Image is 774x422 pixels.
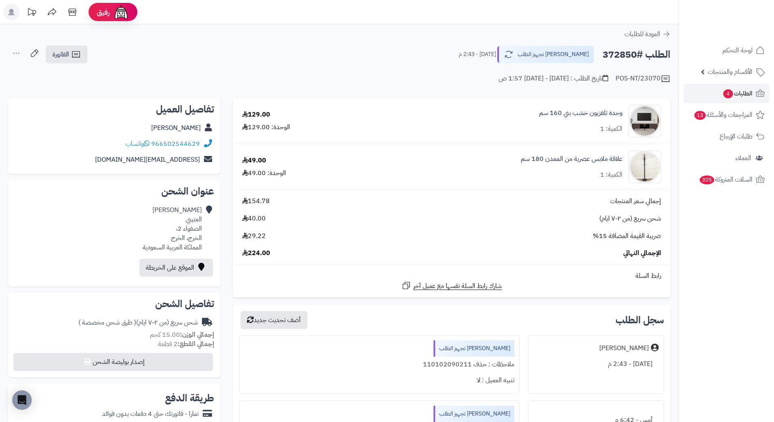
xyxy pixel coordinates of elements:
[459,50,496,58] small: [DATE] - 2:43 م
[700,175,714,184] span: 305
[539,108,622,118] a: وحدة تلفزيون خشب بني 160 سم
[624,29,660,39] span: العودة للطلبات
[242,197,270,206] span: 154.78
[242,214,266,223] span: 40.00
[236,271,667,281] div: رابط السلة
[52,50,69,59] span: الفاتورة
[165,393,214,403] h2: طريقة الدفع
[699,174,752,185] span: السلات المتروكة
[97,7,110,17] span: رفيق
[126,139,150,149] a: واتساب
[497,46,594,63] button: [PERSON_NAME] تجهيز الطلب
[22,4,42,22] a: تحديثات المنصة
[245,357,514,372] div: ملاحظات : حذف 110102090211
[178,339,214,349] strong: إجمالي القطع:
[708,66,752,78] span: الأقسام والمنتجات
[684,84,769,103] a: الطلبات4
[139,259,213,277] a: الموقع على الخريطة
[684,148,769,168] a: العملاء
[599,214,661,223] span: شحن سريع (من ٢-٧ ايام)
[599,344,649,353] div: [PERSON_NAME]
[401,281,502,291] a: شارك رابط السلة نفسها مع عميل آخر
[499,74,608,83] div: تاريخ الطلب : [DATE] - [DATE] 1:57 ص
[113,4,129,20] img: ai-face.png
[629,151,661,183] img: 1752316486-1-90x90.jpg
[413,281,502,291] span: شارك رابط السلة نفسها مع عميل آخر
[242,110,270,119] div: 129.00
[78,318,198,327] div: شحن سريع (من ٢-٧ ايام)
[720,131,752,142] span: طلبات الإرجاع
[102,409,199,419] div: تمارا - فاتورتك حتى 4 دفعات بدون فوائد
[242,123,290,132] div: الوحدة: 129.00
[241,311,307,329] button: أضف تحديث جديد
[616,315,664,325] h3: سجل الطلب
[15,186,214,196] h2: عنوان الشحن
[434,340,514,357] div: [PERSON_NAME] تجهيز الطلب
[158,339,214,349] small: 2 قطعة
[242,249,270,258] span: 224.00
[694,111,706,120] span: 13
[684,41,769,60] a: لوحة التحكم
[180,330,214,340] strong: إجمالي الوزن:
[600,124,622,134] div: الكمية: 1
[593,232,661,241] span: ضريبة القيمة المضافة 15%
[610,197,661,206] span: إجمالي سعر المنتجات
[434,406,514,422] div: [PERSON_NAME] تجهيز الطلب
[684,105,769,125] a: المراجعات والأسئلة13
[521,154,622,164] a: علاقة ملابس عصرية من المعدن 180 سم
[623,249,661,258] span: الإجمالي النهائي
[629,105,661,137] img: 1750492780-220601011456-90x90.jpg
[624,29,670,39] a: العودة للطلبات
[722,45,752,56] span: لوحة التحكم
[150,330,214,340] small: 15.00 كجم
[533,356,659,372] div: [DATE] - 2:43 م
[735,152,751,164] span: العملاء
[719,22,766,39] img: logo-2.png
[684,170,769,189] a: السلات المتروكة305
[722,88,752,99] span: الطلبات
[78,318,136,327] span: ( طرق شحن مخصصة )
[46,45,87,63] a: الفاتورة
[242,232,266,241] span: 29.22
[603,46,670,63] h2: الطلب #372850
[684,127,769,146] a: طلبات الإرجاع
[616,74,670,84] div: POS-NT/23070
[723,89,733,98] span: 4
[12,390,32,410] div: Open Intercom Messenger
[245,372,514,388] div: تنبيه العميل : لا
[15,104,214,114] h2: تفاصيل العميل
[694,109,752,121] span: المراجعات والأسئلة
[600,170,622,180] div: الكمية: 1
[13,353,213,371] button: إصدار بوليصة الشحن
[15,299,214,309] h2: تفاصيل الشحن
[242,169,286,178] div: الوحدة: 49.00
[151,123,201,133] a: [PERSON_NAME]
[151,139,200,149] a: 966502544629
[242,156,266,165] div: 49.00
[95,155,200,164] a: [EMAIL_ADDRESS][DOMAIN_NAME]
[143,206,202,252] div: [PERSON_NAME] العتيبي الصفواء 2، الخرج، الخرج المملكة العربية السعودية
